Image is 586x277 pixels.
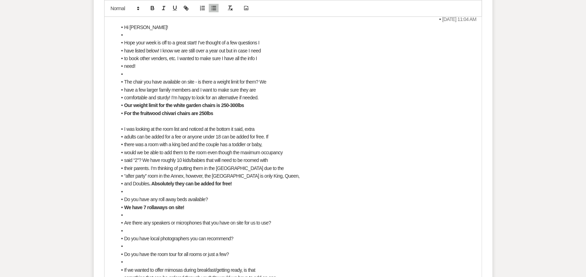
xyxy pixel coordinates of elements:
[124,24,168,30] span: Hi [PERSON_NAME]!
[149,181,232,186] strong: . Absolutely they can be added for free!
[124,126,254,132] span: I was looking at the room list and noticed at the bottom it said, extra
[124,150,283,155] span: would we be able to add them to the room even though the maximum occupancy
[124,56,257,61] span: to book other venders, etc. I wanted to make sure I have all the info I
[124,220,271,226] span: Are there any speakers or microphones that you have on site for us to use?
[124,95,258,100] span: comfortable and sturdy! I’m happy to look for an alternative if needed.
[124,157,268,163] span: said “2”? We have roughly 10 kids/babies that will need to be roomed with
[124,111,213,116] strong: For the fruitwood chivari chairs are 250lbs
[124,142,262,147] span: there was a room with a king bed and the couple has a toddler or baby,
[124,134,268,140] span: adults can be added for a fee or anyone under 18 can be added for free. If
[124,267,255,273] span: If we wanted to offer mimosas during breakfast/getting ready, is that
[124,205,184,210] strong: We have 7 rollaways on site!
[124,87,256,93] span: have a few larger family members and I want to make sure they are
[124,79,266,85] span: The chair you have available on site - is there a weight limit for them? We
[124,40,259,45] span: Hope your week is off to a great start! I’ve thought of a few questions I
[124,181,149,186] span: and Doubles
[124,102,244,108] strong: Our weight limit for the white garden chairs is 250-300lbs
[124,173,299,179] span: “after party” room in the Annex, however, the [GEOGRAPHIC_DATA] is only King, Queen,
[124,197,208,202] span: Do you have any roll away beds available?
[124,165,284,171] span: their parents. I’m thinking of putting them in the [GEOGRAPHIC_DATA] due to the
[442,16,476,22] span: [DATE] 11:04 AM
[124,63,135,69] span: need!
[124,236,233,241] span: Do you have local photographers you can recommend?
[124,251,229,257] span: Do you have the room tour for all rooms or just a few?
[124,48,261,54] span: have listed below! I know we are still over a year out but in case I need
